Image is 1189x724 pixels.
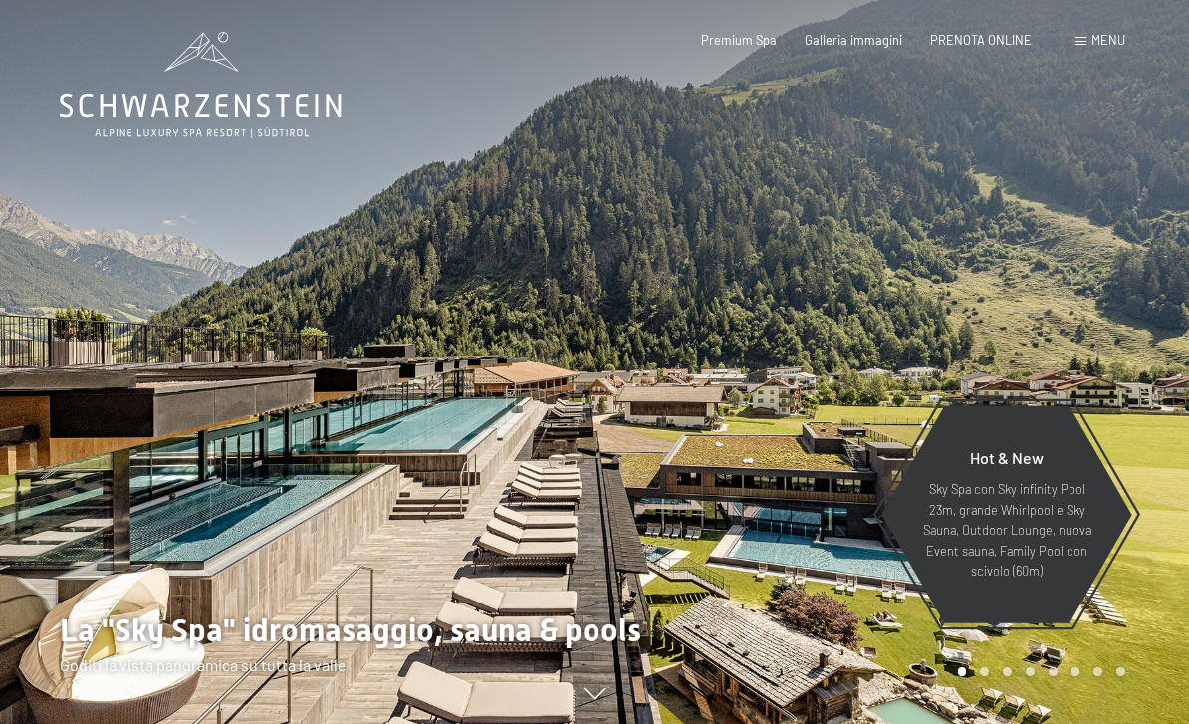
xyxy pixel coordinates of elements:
a: Galleria immagini [805,32,902,48]
div: Carousel Pagination [951,667,1125,676]
p: Sky Spa con Sky infinity Pool 23m, grande Whirlpool e Sky Sauna, Outdoor Lounge, nuova Event saun... [920,479,1093,581]
a: PRENOTA ONLINE [930,32,1032,48]
span: Menu [1091,32,1125,48]
div: Carousel Page 1 (Current Slide) [958,667,967,676]
div: Carousel Page 7 [1093,667,1102,676]
div: Carousel Page 4 [1026,667,1035,676]
div: Carousel Page 8 [1116,667,1125,676]
a: Hot & New Sky Spa con Sky infinity Pool 23m, grande Whirlpool e Sky Sauna, Outdoor Lounge, nuova ... [880,405,1133,624]
span: Hot & New [970,448,1044,467]
div: Carousel Page 2 [980,667,989,676]
div: Carousel Page 6 [1071,667,1080,676]
a: Premium Spa [701,32,777,48]
div: Carousel Page 5 [1049,667,1058,676]
div: Carousel Page 3 [1003,667,1012,676]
